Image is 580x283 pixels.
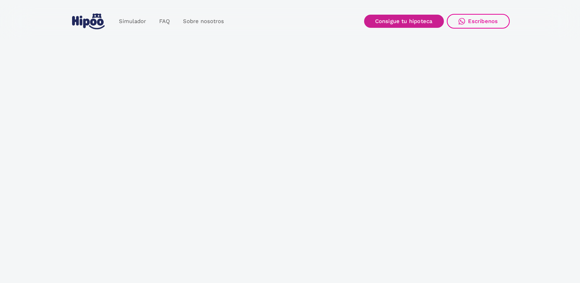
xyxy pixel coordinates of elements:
a: Escríbenos [447,14,510,29]
div: Escríbenos [468,18,498,25]
a: Simulador [112,14,153,29]
a: FAQ [153,14,176,29]
a: Sobre nosotros [176,14,231,29]
a: Consigue tu hipoteca [364,15,444,28]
